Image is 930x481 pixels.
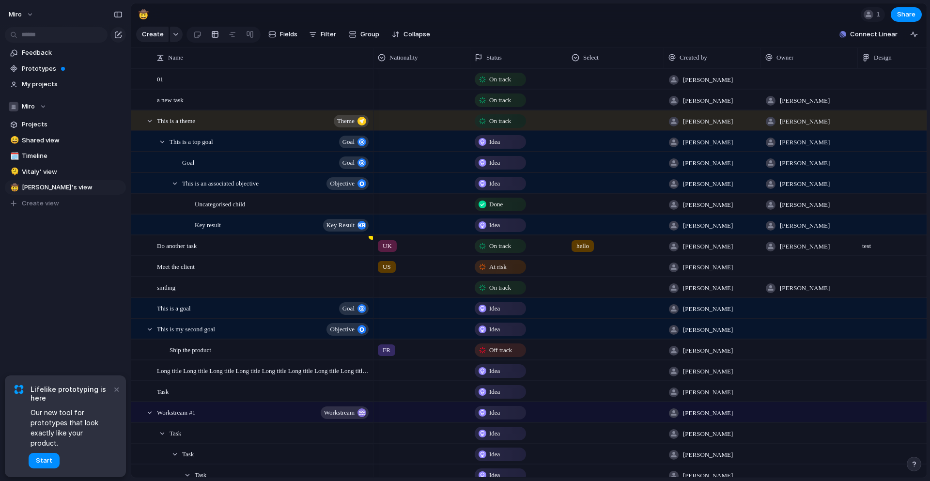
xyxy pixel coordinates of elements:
[680,53,707,62] span: Created by
[683,429,733,439] span: [PERSON_NAME]
[489,158,500,168] span: Idea
[326,323,369,336] button: objective
[683,471,733,481] span: [PERSON_NAME]
[780,221,830,231] span: [PERSON_NAME]
[5,62,126,76] a: Prototypes
[489,262,507,272] span: At risk
[683,221,733,231] span: [PERSON_NAME]
[489,179,500,188] span: Idea
[157,261,195,272] span: Meet the client
[780,242,830,251] span: [PERSON_NAME]
[5,180,126,195] div: 🤠[PERSON_NAME]'s view
[22,48,123,58] span: Feedback
[323,219,369,232] button: key result
[780,96,830,106] span: [PERSON_NAME]
[321,30,336,39] span: Filter
[4,7,39,22] button: miro
[489,325,500,334] span: Idea
[170,136,213,147] span: This is a top goal
[876,10,883,19] span: 1
[780,283,830,293] span: [PERSON_NAME]
[326,177,369,190] button: objective
[321,406,369,419] button: workstream
[389,53,418,62] span: Nationality
[683,450,733,460] span: [PERSON_NAME]
[403,30,430,39] span: Collapse
[9,183,18,192] button: 🤠
[170,427,181,438] span: Task
[339,156,369,169] button: goal
[138,8,149,21] div: 🤠
[489,345,512,355] span: Off track
[850,30,898,39] span: Connect Linear
[157,406,195,418] span: Workstream #1
[142,30,164,39] span: Create
[486,53,502,62] span: Status
[776,53,793,62] span: Owner
[195,198,245,209] span: Uncategorised child
[342,302,355,315] span: goal
[360,30,379,39] span: Group
[683,346,733,356] span: [PERSON_NAME]
[683,117,733,126] span: [PERSON_NAME]
[891,7,922,22] button: Share
[157,94,184,105] span: a new task
[195,219,221,230] span: Key result
[489,75,511,84] span: On track
[780,179,830,189] span: [PERSON_NAME]
[489,116,511,126] span: On track
[683,388,733,397] span: [PERSON_NAME]
[383,345,390,355] span: FR
[683,263,733,272] span: [PERSON_NAME]
[683,408,733,418] span: [PERSON_NAME]
[5,133,126,148] div: 😄Shared view
[10,166,17,177] div: 🫠
[489,137,500,147] span: Idea
[337,114,355,128] span: theme
[489,450,500,459] span: Idea
[683,138,733,147] span: [PERSON_NAME]
[489,408,500,418] span: Idea
[342,156,355,170] span: goal
[683,158,733,168] span: [PERSON_NAME]
[264,27,301,42] button: Fields
[683,179,733,189] span: [PERSON_NAME]
[10,135,17,146] div: 😄
[344,27,384,42] button: Group
[780,138,830,147] span: [PERSON_NAME]
[324,406,355,419] span: workstream
[136,27,169,42] button: Create
[683,304,733,314] span: [PERSON_NAME]
[22,79,123,89] span: My projects
[5,165,126,179] a: 🫠Vitaly' view
[157,240,197,251] span: Do another task
[5,117,126,132] a: Projects
[489,95,511,105] span: On track
[489,220,500,230] span: Idea
[780,117,830,126] span: [PERSON_NAME]
[339,136,369,148] button: goal
[780,158,830,168] span: [PERSON_NAME]
[22,102,35,111] span: Miro
[305,27,340,42] button: Filter
[31,407,111,448] span: Our new tool for prototypes that look exactly like your product.
[195,469,206,480] span: Task
[157,73,163,84] span: 01
[5,196,126,211] button: Create view
[874,53,892,62] span: Design
[22,151,123,161] span: Timeline
[5,77,126,92] a: My projects
[780,200,830,210] span: [PERSON_NAME]
[157,323,215,334] span: This is my second goal
[157,365,370,376] span: Long title Long title Long title Long title Long title Long title Long title Long title Long titl...
[489,283,511,293] span: On track
[280,30,297,39] span: Fields
[836,27,901,42] button: Connect Linear
[5,99,126,114] button: Miro
[342,135,355,149] span: goal
[683,75,733,85] span: [PERSON_NAME]
[683,283,733,293] span: [PERSON_NAME]
[583,53,599,62] span: Select
[326,218,355,232] span: key result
